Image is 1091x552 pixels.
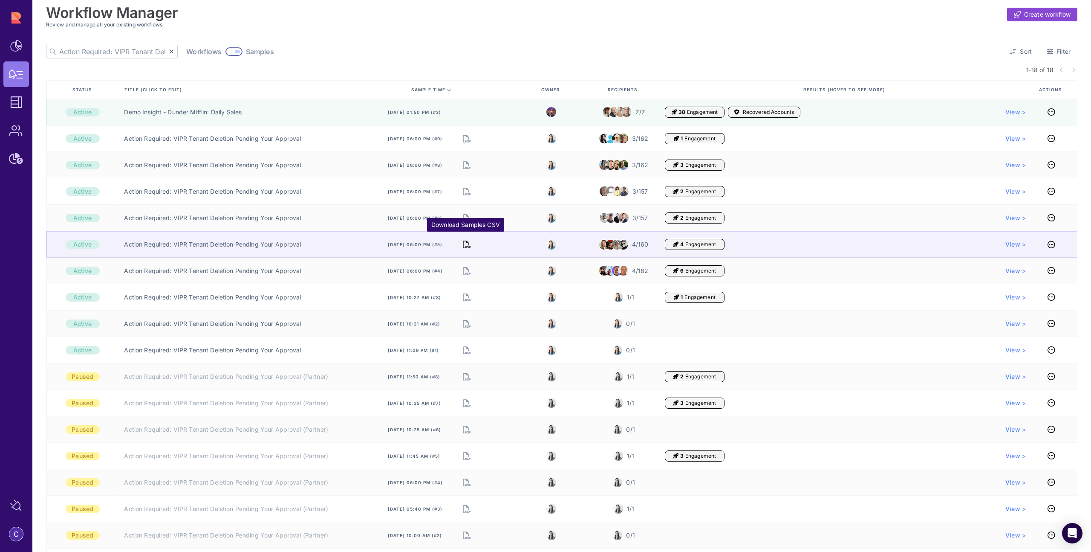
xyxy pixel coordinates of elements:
[678,109,685,116] span: 38
[613,372,623,381] img: 8525803544391_e4bc78f9dfe39fb1ff36_32.jpg
[612,345,622,355] img: 8525803544391_e4bc78f9dfe39fb1ff36_32.jpg
[1005,187,1026,196] span: View >
[546,134,556,143] img: 8525803544391_e4bc78f9dfe39fb1ff36_32.jpg
[612,530,622,540] img: 8525803544391_e4bc78f9dfe39fb1ff36_32.jpg
[612,319,622,328] img: 8525803544391_e4bc78f9dfe39fb1ff36_32.jpg
[673,453,678,459] i: Engagement
[1005,372,1026,381] a: View >
[613,398,623,408] img: 8525803544391_e4bc78f9dfe39fb1ff36_32.jpg
[463,318,470,330] button: Download Samples CSV
[599,159,609,171] img: 2647490831412_ec7138446fc551b67e9d_32.png
[1056,47,1071,56] span: Filter
[673,400,678,407] i: Engagement
[388,506,442,512] span: [DATE] 05:40 pm (#3)
[627,372,634,381] span: 1/1
[673,188,678,195] i: Engagement
[124,108,242,116] a: Demo Insight - Dunder Mifflin: Daily Sales
[463,476,470,488] button: Download Samples CSV
[618,160,628,170] img: 6691429379475_d3b636f955e2b4c0b417_32.png
[388,347,439,353] span: [DATE] 11:09 pm (#1)
[1005,293,1026,302] a: View >
[1062,523,1082,543] div: Open Intercom Messenger
[672,109,677,116] i: Engagement
[1005,531,1026,540] span: View >
[546,477,556,487] img: 8525803544391_e4bc78f9dfe39fb1ff36_32.jpg
[685,453,716,459] span: Engagement
[626,478,635,487] span: 0/1
[388,374,440,380] span: [DATE] 11:50 am (#8)
[124,452,328,460] a: Action Required: VIPR Tenant Deletion Pending Your Approval (Partner)
[1005,505,1026,513] a: View >
[46,4,178,21] h1: Workflow Manager
[66,320,100,328] div: Active
[1005,346,1026,354] a: View >
[685,162,716,169] span: Engagement
[546,530,556,540] img: 8525803544391_e4bc78f9dfe39fb1ff36_32.jpg
[684,135,715,142] span: Engagement
[1024,10,1071,19] span: Create workflow
[681,294,683,301] span: 1
[609,105,619,119] img: creed.jpeg
[627,505,634,513] span: 1/1
[627,399,634,407] span: 1/1
[463,503,470,515] i: Download Samples CSV
[606,160,615,170] img: 1771666777040_20ec1169754519dd75d8_32.jpg
[388,189,442,195] span: [DATE] 06:00 pm (#7)
[612,160,622,170] img: 8492877538961_d8a78bd1b030321c5083_32.png
[66,425,100,434] div: Paused
[411,87,445,92] span: sample time
[186,47,222,56] span: Workflows
[626,425,635,434] span: 0/1
[1005,478,1026,487] a: View >
[1005,320,1026,328] span: View >
[59,45,169,58] input: Search by title
[680,400,684,407] span: 3
[246,47,274,56] span: Samples
[1005,399,1026,407] span: View >
[673,215,678,221] i: Engagement
[1005,425,1026,434] a: View >
[635,108,644,116] span: 7/7
[1020,47,1032,56] span: Sort
[463,424,470,436] button: Download Samples CSV
[673,241,678,248] i: Engagement
[606,134,615,143] img: 2a3214f04552494d41c15dc186cd9b80.jpg
[734,109,739,116] i: Accounts
[463,212,470,224] button: Download Samples CSV
[1005,452,1026,460] span: View >
[618,266,628,276] img: 8688462604896_c58a4ce5c96225d04d32_32.jpg
[618,134,628,143] img: 7932658022579_a1d75a4dda60f323b1fa_32.png
[680,188,684,195] span: 2
[124,505,328,513] a: Action Required: VIPR Tenant Deletion Pending Your Approval (Partner)
[599,266,609,276] img: 7629868706450_e1344969b424b2359c52_32.jpg
[463,344,470,356] i: Download Samples CSV
[463,238,470,250] button: Download Samples CSV
[66,161,100,169] div: Active
[463,186,470,198] button: Download Samples CSV
[619,213,629,223] img: 3996298252272_541c4afd80fd5fc2a44a_32.jpg
[603,107,612,117] img: jim.jpeg
[388,321,440,327] span: [DATE] 10:21 am (#2)
[463,133,470,145] i: Download Samples CSV
[546,345,556,355] img: 8525803544391_e4bc78f9dfe39fb1ff36_32.jpg
[632,161,649,169] span: 3/162
[685,373,716,380] span: Engagement
[66,346,100,354] div: Active
[1005,267,1026,275] a: View >
[72,87,94,93] span: Status
[124,187,301,196] a: Action Required: VIPR Tenant Deletion Pending Your Approval
[599,134,609,143] img: 3783611833810_48e481b56ad2d0e6e0fb_32.png
[46,21,1077,28] h3: Review and manage all your existing workflows
[685,215,716,221] span: Engagement
[615,105,625,119] img: stanley.jpeg
[627,452,634,460] span: 1/1
[685,188,716,195] span: Engagement
[388,162,442,168] span: [DATE] 06:00 pm (#8)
